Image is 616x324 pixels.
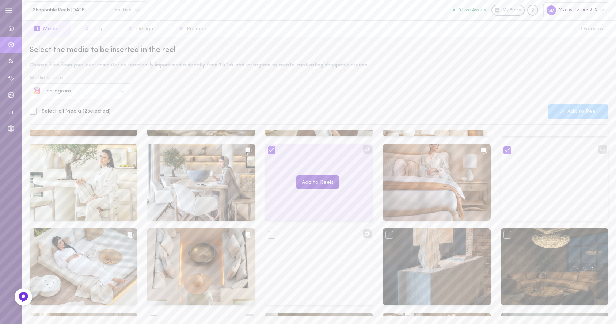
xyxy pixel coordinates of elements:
[42,108,111,114] span: Select all Media ( 2 selected)
[30,45,608,55] div: Select the media to be inserted in the reel
[127,26,133,31] span: 3
[491,5,525,16] a: My Store
[502,7,521,14] span: My Store
[30,63,608,68] div: Choose files from your local computer or seamlessly import media directly from TikTok and Instagr...
[548,104,608,119] button: Add to Reel
[501,228,608,305] img: Media 18122711704427948
[453,8,486,12] button: 0 Live Assets
[147,144,255,221] img: Media null
[45,88,71,94] span: Instagram
[383,228,490,305] img: Media 18036812885457371
[166,21,219,37] button: 4Position
[84,26,90,31] span: 2
[527,5,538,16] div: Knowledge center
[453,8,491,13] a: 0 Live Assets
[18,291,29,302] img: Feedback Button
[115,21,166,37] button: 3Design
[30,144,137,221] img: Media null
[109,8,132,12] span: Inactive
[30,76,608,81] div: Media source
[34,87,40,94] img: social
[147,228,255,305] img: Media null
[178,26,184,31] span: 4
[30,228,137,305] img: Media null
[543,2,609,18] div: Marina Home - STG
[296,175,339,190] button: Add to Reels
[71,21,114,37] button: 2Tag
[34,26,40,31] span: 1
[22,21,71,37] button: 1Media
[383,144,490,221] img: Media null
[33,7,109,13] span: Shoppable Reels [DATE]
[569,21,616,37] button: Overview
